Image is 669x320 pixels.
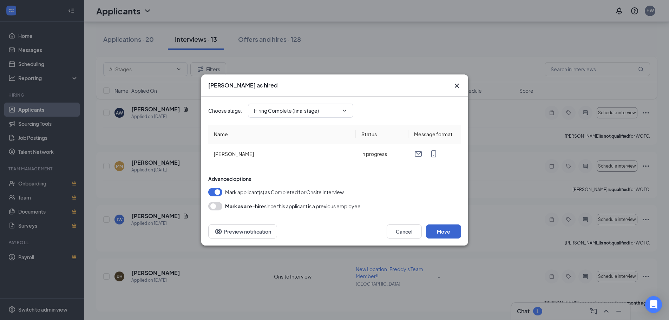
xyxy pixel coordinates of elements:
[408,125,461,144] th: Message format
[225,188,344,196] span: Mark applicant(s) as Completed for Onsite Interview
[208,175,461,182] div: Advanced options
[429,150,438,158] svg: MobileSms
[225,202,362,210] div: since this applicant is a previous employee.
[208,107,242,115] span: Choose stage :
[414,150,422,158] svg: Email
[387,224,422,239] button: Cancel
[342,108,347,113] svg: ChevronDown
[208,224,277,239] button: Preview notificationEye
[356,144,408,164] td: in progress
[214,227,223,236] svg: Eye
[225,203,264,209] b: Mark as a re-hire
[356,125,408,144] th: Status
[208,125,356,144] th: Name
[214,151,254,157] span: [PERSON_NAME]
[426,224,461,239] button: Move
[645,296,662,313] div: Open Intercom Messenger
[453,81,461,90] svg: Cross
[208,81,278,89] h3: [PERSON_NAME] as hired
[453,81,461,90] button: Close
